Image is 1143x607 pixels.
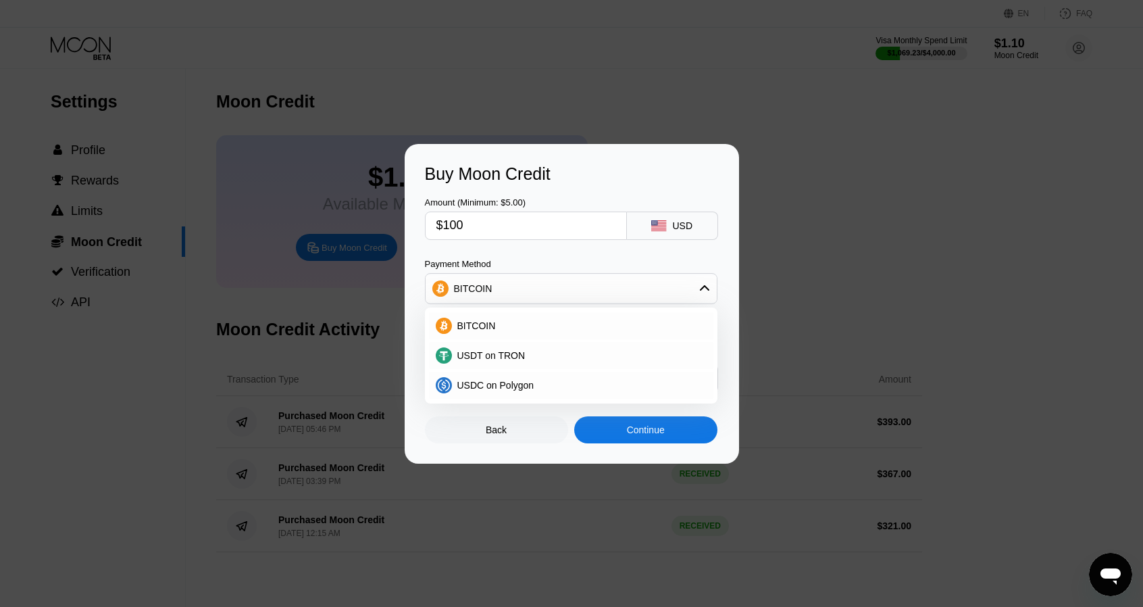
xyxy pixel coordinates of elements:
[426,275,717,302] div: BITCOIN
[425,164,719,184] div: Buy Moon Credit
[457,350,526,361] span: USDT on TRON
[574,416,717,443] div: Continue
[627,424,665,435] div: Continue
[457,380,534,391] span: USDC on Polygon
[672,220,692,231] div: USD
[425,259,717,269] div: Payment Method
[1089,553,1132,596] iframe: Кнопка запуска окна обмена сообщениями
[425,416,568,443] div: Back
[457,320,496,331] span: BITCOIN
[425,197,627,208] div: Amount (Minimum: $5.00)
[429,342,713,369] div: USDT on TRON
[454,283,492,294] div: BITCOIN
[429,312,713,339] div: BITCOIN
[429,372,713,399] div: USDC on Polygon
[436,212,615,239] input: $0.00
[486,424,507,435] div: Back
